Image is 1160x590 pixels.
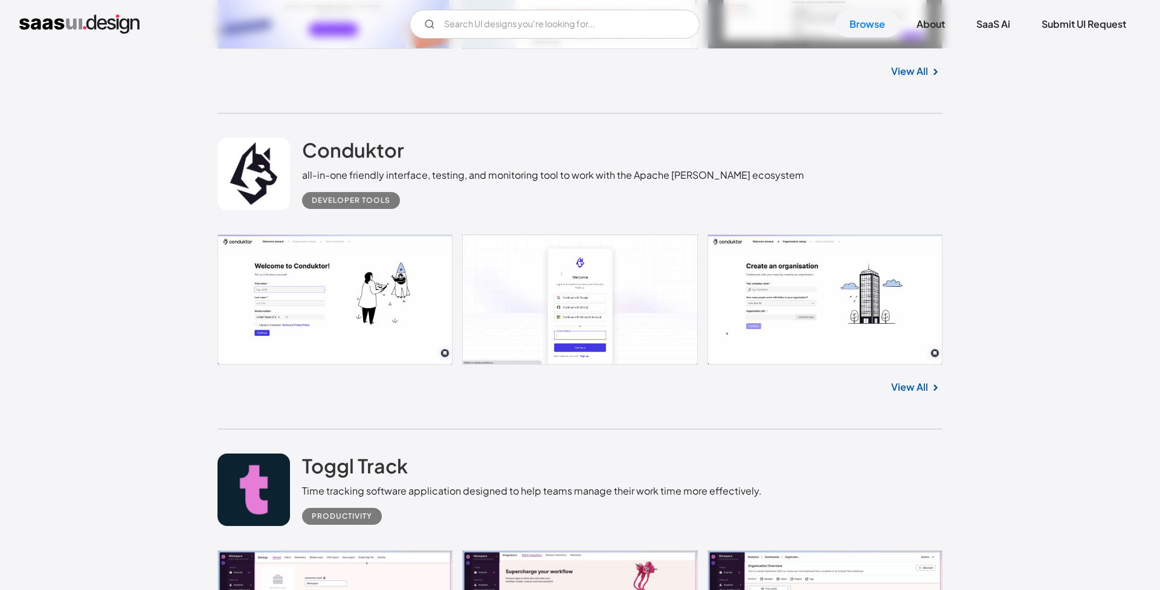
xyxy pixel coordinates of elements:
a: Conduktor [302,138,404,168]
h2: Toggl Track [302,454,408,478]
form: Email Form [410,10,700,39]
a: SaaS Ai [962,11,1025,37]
a: Browse [835,11,900,37]
div: Productivity [312,509,372,524]
h2: Conduktor [302,138,404,162]
a: View All [891,380,928,394]
a: home [19,14,140,34]
div: Time tracking software application designed to help teams manage their work time more effectively. [302,484,762,498]
a: Toggl Track [302,454,408,484]
div: all-in-one friendly interface, testing, and monitoring tool to work with the Apache [PERSON_NAME]... [302,168,804,182]
a: About [902,11,959,37]
a: View All [891,64,928,79]
input: Search UI designs you're looking for... [410,10,700,39]
div: Developer tools [312,193,390,208]
a: Submit UI Request [1027,11,1141,37]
